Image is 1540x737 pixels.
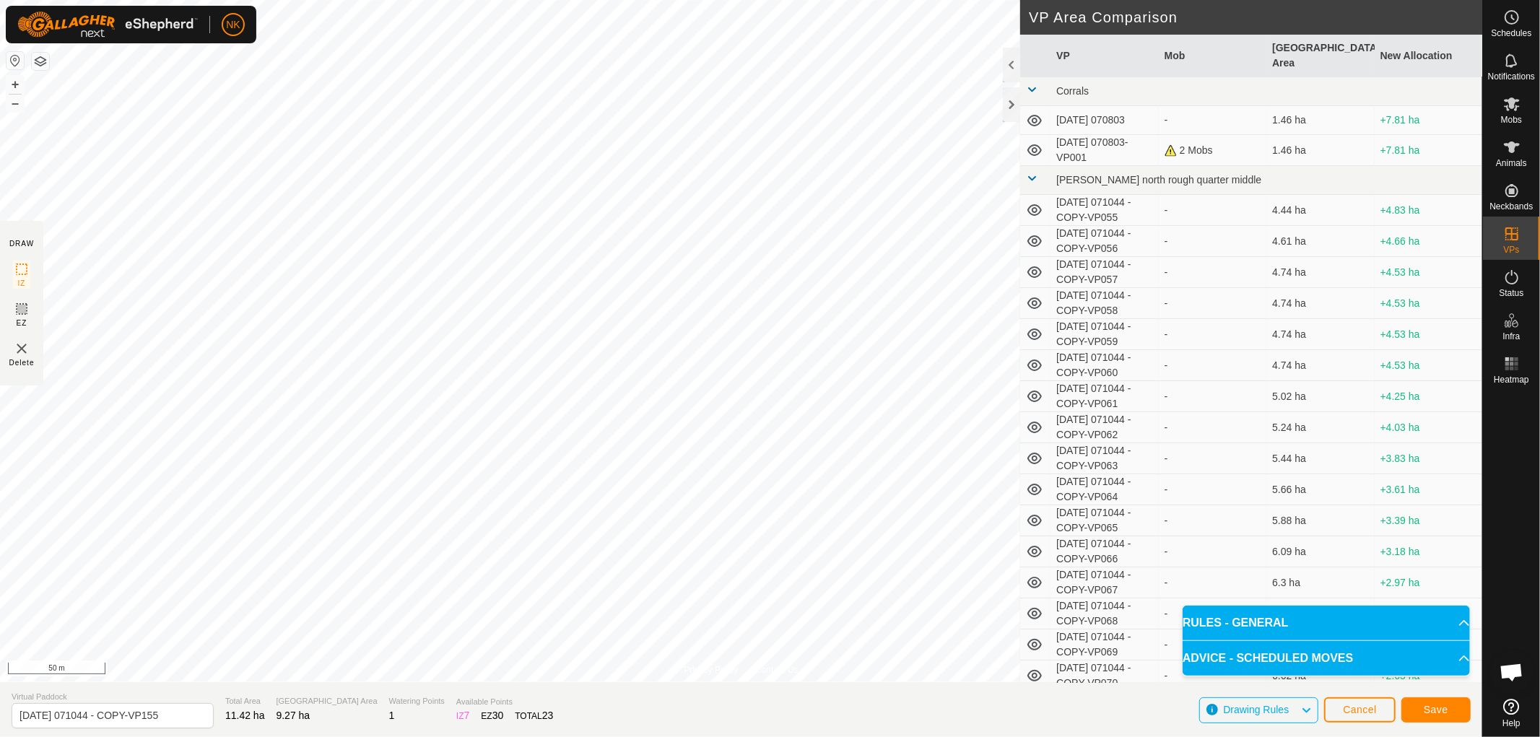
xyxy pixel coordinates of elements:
[9,357,35,368] span: Delete
[1165,143,1261,158] div: 2 Mobs
[755,663,798,676] a: Contact Us
[32,53,49,70] button: Map Layers
[1324,697,1396,723] button: Cancel
[6,52,24,69] button: Reset Map
[1050,319,1158,350] td: [DATE] 071044 - COPY-VP059
[389,695,445,707] span: Watering Points
[1050,598,1158,629] td: [DATE] 071044 - COPY-VP068
[13,340,30,357] img: VP
[1375,257,1482,288] td: +4.53 ha
[1266,536,1374,567] td: 6.09 ha
[1266,443,1374,474] td: 5.44 ha
[1266,35,1374,77] th: [GEOGRAPHIC_DATA] Area
[1503,245,1519,254] span: VPs
[1056,85,1089,97] span: Corrals
[1165,544,1261,559] div: -
[1375,226,1482,257] td: +4.66 ha
[1183,641,1470,676] p-accordion-header: ADVICE - SCHEDULED MOVES
[1499,289,1523,297] span: Status
[1165,637,1261,653] div: -
[1375,412,1482,443] td: +4.03 ha
[1266,135,1374,166] td: 1.46 ha
[1050,35,1158,77] th: VP
[1050,257,1158,288] td: [DATE] 071044 - COPY-VP057
[1165,606,1261,622] div: -
[1050,505,1158,536] td: [DATE] 071044 - COPY-VP065
[1050,536,1158,567] td: [DATE] 071044 - COPY-VP066
[1375,319,1482,350] td: +4.53 ha
[1266,350,1374,381] td: 4.74 ha
[1050,195,1158,226] td: [DATE] 071044 - COPY-VP055
[1375,474,1482,505] td: +3.61 ha
[1490,650,1534,694] div: Open chat
[1183,614,1289,632] span: RULES - GENERAL
[1165,451,1261,466] div: -
[1494,375,1529,384] span: Heatmap
[1165,327,1261,342] div: -
[1223,704,1289,715] span: Drawing Rules
[6,95,24,112] button: –
[1375,288,1482,319] td: +4.53 ha
[464,710,470,721] span: 7
[1050,629,1158,660] td: [DATE] 071044 - COPY-VP069
[18,278,26,289] span: IZ
[1050,567,1158,598] td: [DATE] 071044 - COPY-VP067
[17,318,27,328] span: EZ
[1343,704,1377,715] span: Cancel
[1050,226,1158,257] td: [DATE] 071044 - COPY-VP056
[1050,350,1158,381] td: [DATE] 071044 - COPY-VP060
[1165,482,1261,497] div: -
[1165,420,1261,435] div: -
[277,710,310,721] span: 9.27 ha
[492,710,504,721] span: 30
[1266,381,1374,412] td: 5.02 ha
[1401,697,1471,723] button: Save
[1266,319,1374,350] td: 4.74 ha
[1489,202,1533,211] span: Neckbands
[1266,505,1374,536] td: 5.88 ha
[17,12,198,38] img: Gallagher Logo
[1165,296,1261,311] div: -
[1496,159,1527,167] span: Animals
[1266,288,1374,319] td: 4.74 ha
[1266,598,1374,629] td: 6.07 ha
[1266,567,1374,598] td: 6.3 ha
[1375,350,1482,381] td: +4.53 ha
[684,663,738,676] a: Privacy Policy
[542,710,554,721] span: 23
[1375,381,1482,412] td: +4.25 ha
[1165,358,1261,373] div: -
[1266,226,1374,257] td: 4.61 ha
[1056,174,1261,186] span: [PERSON_NAME] north rough quarter middle
[1050,288,1158,319] td: [DATE] 071044 - COPY-VP058
[1183,650,1353,667] span: ADVICE - SCHEDULED MOVES
[9,238,34,249] div: DRAW
[1050,474,1158,505] td: [DATE] 071044 - COPY-VP064
[1029,9,1482,26] h2: VP Area Comparison
[1488,72,1535,81] span: Notifications
[1266,195,1374,226] td: 4.44 ha
[1375,106,1482,135] td: +7.81 ha
[456,696,554,708] span: Available Points
[1375,567,1482,598] td: +2.97 ha
[1165,513,1261,528] div: -
[1501,115,1522,124] span: Mobs
[6,76,24,93] button: +
[1050,381,1158,412] td: [DATE] 071044 - COPY-VP061
[1050,412,1158,443] td: [DATE] 071044 - COPY-VP062
[1375,135,1482,166] td: +7.81 ha
[1266,412,1374,443] td: 5.24 ha
[1375,35,1482,77] th: New Allocation
[1165,668,1261,684] div: -
[1165,389,1261,404] div: -
[1375,598,1482,629] td: +3.2 ha
[225,695,265,707] span: Total Area
[515,708,553,723] div: TOTAL
[1483,693,1540,733] a: Help
[1165,265,1261,280] div: -
[1165,575,1261,590] div: -
[1266,474,1374,505] td: 5.66 ha
[1266,257,1374,288] td: 4.74 ha
[1165,203,1261,218] div: -
[1050,106,1158,135] td: [DATE] 070803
